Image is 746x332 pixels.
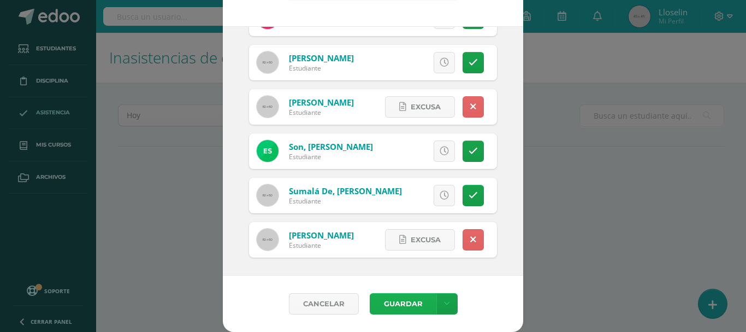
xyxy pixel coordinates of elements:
[411,230,441,250] span: Excusa
[289,185,402,196] a: Sumalá de, [PERSON_NAME]
[289,293,359,314] a: Cancelar
[289,196,402,206] div: Estudiante
[289,230,354,241] a: [PERSON_NAME]
[257,140,279,162] img: 2c626e9e8295077f0cb3d26dc92d4b22.png
[257,51,279,73] img: 60x60
[385,96,455,118] a: Excusa
[289,63,354,73] div: Estudiante
[411,97,441,117] span: Excusa
[289,97,354,108] a: [PERSON_NAME]
[289,141,373,152] a: Son, [PERSON_NAME]
[289,152,373,161] div: Estudiante
[257,229,279,251] img: 60x60
[370,293,436,314] button: Guardar
[289,241,354,250] div: Estudiante
[385,229,455,251] a: Excusa
[289,108,354,117] div: Estudiante
[257,96,279,118] img: 60x60
[257,184,279,206] img: 60x60
[289,53,354,63] a: [PERSON_NAME]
